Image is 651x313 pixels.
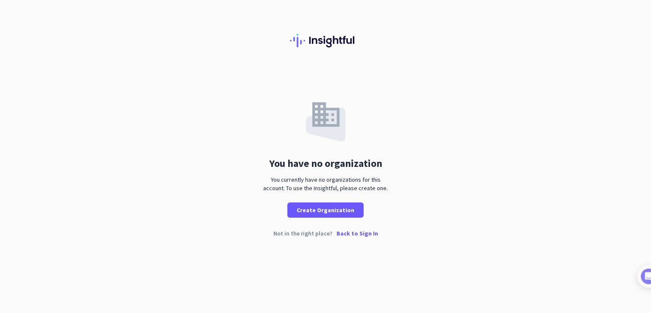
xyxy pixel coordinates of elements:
div: You have no organization [269,158,382,169]
div: You currently have no organizations for this account. To use the Insightful, please create one. [260,175,391,192]
button: Create Organization [287,202,364,218]
span: Create Organization [297,206,354,214]
p: Back to Sign In [337,230,378,236]
img: Insightful [290,34,361,47]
